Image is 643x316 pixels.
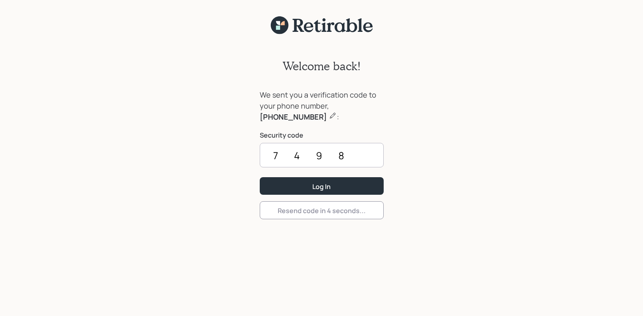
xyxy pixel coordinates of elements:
[260,201,384,219] button: Resend code in 4 seconds...
[312,182,331,191] div: Log In
[260,131,384,140] label: Security code
[260,89,384,122] div: We sent you a verification code to your phone number, :
[278,206,366,215] div: Resend code in 4 seconds...
[260,177,384,195] button: Log In
[283,59,361,73] h2: Welcome back!
[260,143,384,167] input: ••••
[260,112,327,122] b: [PHONE_NUMBER]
